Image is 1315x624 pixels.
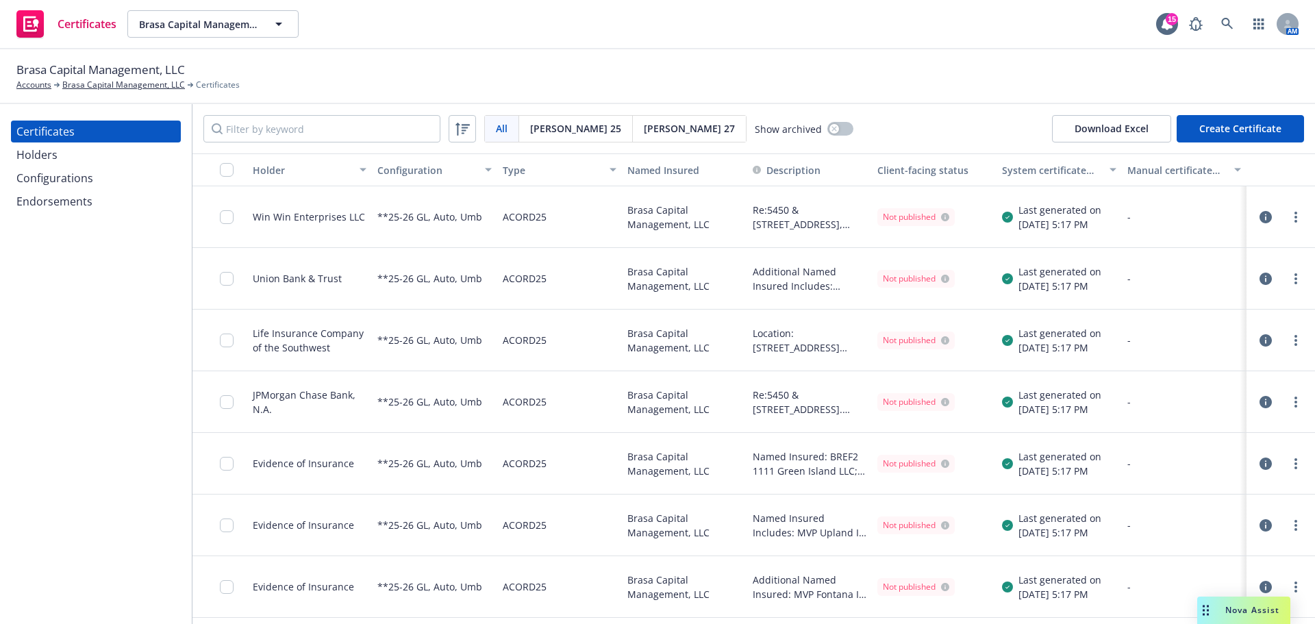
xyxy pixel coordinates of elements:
[622,371,747,433] div: Brasa Capital Management, LLC
[1127,579,1241,594] div: -
[503,163,601,177] div: Type
[16,61,185,79] span: Brasa Capital Management, LLC
[622,248,747,310] div: Brasa Capital Management, LLC
[1018,264,1101,279] div: Last generated on
[1288,517,1304,534] a: more
[503,441,547,486] div: ACORD25
[1018,326,1101,340] div: Last generated on
[877,163,991,177] div: Client-facing status
[1127,518,1241,532] div: -
[220,334,234,347] input: Toggle Row Selected
[530,121,621,136] span: [PERSON_NAME] 25
[644,121,735,136] span: [PERSON_NAME] 27
[622,310,747,371] div: Brasa Capital Management, LLC
[58,18,116,29] span: Certificates
[1018,449,1101,464] div: Last generated on
[220,395,234,409] input: Toggle Row Selected
[496,121,508,136] span: All
[127,10,299,38] button: Brasa Capital Management, LLC
[220,272,234,286] input: Toggle Row Selected
[753,388,866,416] span: Re:5450 & [STREET_ADDRESS]. Additional Named Insured: BCWR Hallmark LLC, a [US_STATE] limited lia...
[753,203,866,232] span: Re:5450 & [STREET_ADDRESS], Additional Named Insured: BCWR Hallmark Holder LLC Certificate Holder...
[220,210,234,224] input: Toggle Row Selected
[377,195,482,239] div: **25-26 GL, Auto, Umb
[220,580,234,594] input: Toggle Row Selected
[377,441,482,486] div: **25-26 GL, Auto, Umb
[753,163,821,177] button: Description
[503,503,547,547] div: ACORD25
[1288,455,1304,472] a: more
[1122,153,1247,186] button: Manual certificate last generated
[203,115,440,142] input: Filter by keyword
[16,144,58,166] div: Holders
[622,433,747,495] div: Brasa Capital Management, LLC
[1214,10,1241,38] a: Search
[1197,597,1290,624] button: Nova Assist
[883,273,949,285] div: Not published
[11,167,181,189] a: Configurations
[372,153,497,186] button: Configuration
[1182,10,1210,38] a: Report a Bug
[139,17,258,32] span: Brasa Capital Management, LLC
[1018,279,1101,293] div: [DATE] 5:17 PM
[1127,210,1241,224] div: -
[377,379,482,424] div: **25-26 GL, Auto, Umb
[1225,604,1279,616] span: Nova Assist
[753,449,866,478] button: Named Insured: BREF2 1111 Green Island LLC; Location: [STREET_ADDRESS]
[997,153,1121,186] button: System certificate last generated
[220,163,234,177] input: Select all
[753,511,866,540] button: Named Insured Includes: MVP Upland I, LLC; MVP Upland Foothill, LLC; BREF2 1750 Foothill LLC; MVP...
[377,256,482,301] div: **25-26 GL, Auto, Umb
[1127,395,1241,409] div: -
[16,190,92,212] div: Endorsements
[1288,271,1304,287] a: more
[1018,573,1101,587] div: Last generated on
[622,186,747,248] div: Brasa Capital Management, LLC
[253,456,354,471] div: Evidence of Insurance
[1018,388,1101,402] div: Last generated on
[503,256,547,301] div: ACORD25
[622,495,747,556] div: Brasa Capital Management, LLC
[497,153,622,186] button: Type
[1018,511,1101,525] div: Last generated on
[377,503,482,547] div: **25-26 GL, Auto, Umb
[253,163,351,177] div: Holder
[377,163,476,177] div: Configuration
[503,564,547,609] div: ACORD25
[253,518,354,532] div: Evidence of Insurance
[1288,209,1304,225] a: more
[247,153,372,186] button: Holder
[253,579,354,594] div: Evidence of Insurance
[753,264,866,293] button: Additional Named Insured Includes: Waltham Way Dev LLC; Location: [STREET_ADDRESS] Certificate Ho...
[883,519,949,532] div: Not published
[622,153,747,186] button: Named Insured
[11,5,122,43] a: Certificates
[627,163,741,177] div: Named Insured
[377,564,482,609] div: **25-26 GL, Auto, Umb
[11,190,181,212] a: Endorsements
[1127,163,1226,177] div: Manual certificate last generated
[220,457,234,471] input: Toggle Row Selected
[883,211,949,223] div: Not published
[377,318,482,362] div: **25-26 GL, Auto, Umb
[1018,340,1101,355] div: [DATE] 5:17 PM
[1127,333,1241,347] div: -
[16,79,51,91] a: Accounts
[622,556,747,618] div: Brasa Capital Management, LLC
[753,326,866,355] button: Location: [STREET_ADDRESS] Certificate Holder is included as Additional Insured under the General...
[16,121,75,142] div: Certificates
[1052,115,1171,142] button: Download Excel
[1127,456,1241,471] div: -
[1018,587,1101,601] div: [DATE] 5:17 PM
[1245,10,1273,38] a: Switch app
[1018,402,1101,416] div: [DATE] 5:17 PM
[753,573,866,601] button: Additional Named Insured: MVP Fontana I, LLC Evidence of Insurance
[883,334,949,347] div: Not published
[503,379,547,424] div: ACORD25
[62,79,185,91] a: Brasa Capital Management, LLC
[872,153,997,186] button: Client-facing status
